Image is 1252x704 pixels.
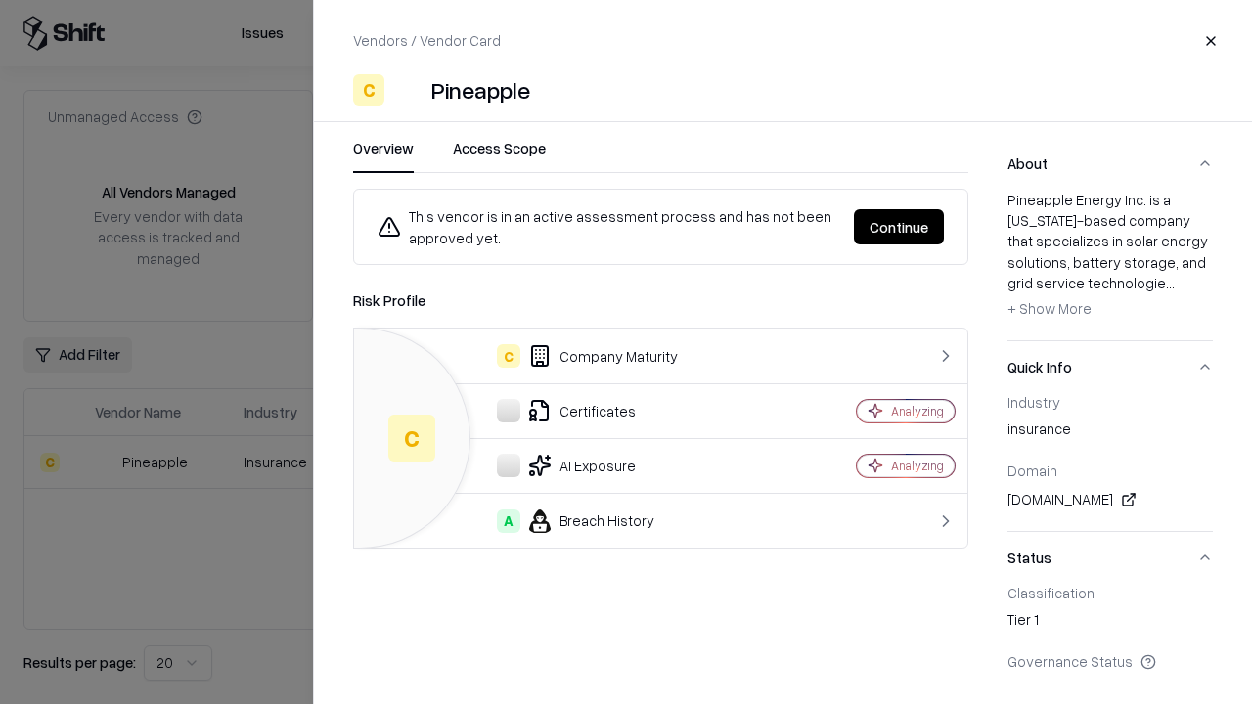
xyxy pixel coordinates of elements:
span: ... [1166,274,1175,291]
div: A [497,509,520,533]
div: Industry [1007,393,1213,411]
img: Pineapple [392,74,424,106]
button: Overview [353,138,414,173]
button: About [1007,138,1213,190]
p: Vendors / Vendor Card [353,30,501,51]
div: Company Maturity [370,344,788,368]
div: C [353,74,384,106]
div: Tier 1 [1007,609,1213,637]
div: insurance [1007,418,1213,446]
span: + Show More [1007,299,1092,317]
button: Status [1007,532,1213,584]
div: Classification [1007,584,1213,601]
div: About [1007,190,1213,340]
button: Access Scope [453,138,546,173]
div: Domain [1007,462,1213,479]
div: Analyzing [891,458,944,474]
div: Governance Status [1007,652,1213,670]
div: Analyzing [891,403,944,419]
div: Quick Info [1007,393,1213,531]
div: [DOMAIN_NAME] [1007,488,1213,511]
div: C [497,344,520,368]
button: + Show More [1007,293,1092,325]
div: Pineapple [431,74,530,106]
div: Certificates [370,399,788,422]
button: Continue [854,209,944,244]
div: This vendor is in an active assessment process and has not been approved yet. [378,205,838,248]
div: Risk Profile [353,288,968,312]
div: C [388,415,435,462]
div: Pineapple Energy Inc. is a [US_STATE]-based company that specializes in solar energy solutions, b... [1007,190,1213,325]
div: Breach History [370,509,788,533]
button: Quick Info [1007,341,1213,393]
div: AI Exposure [370,454,788,477]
